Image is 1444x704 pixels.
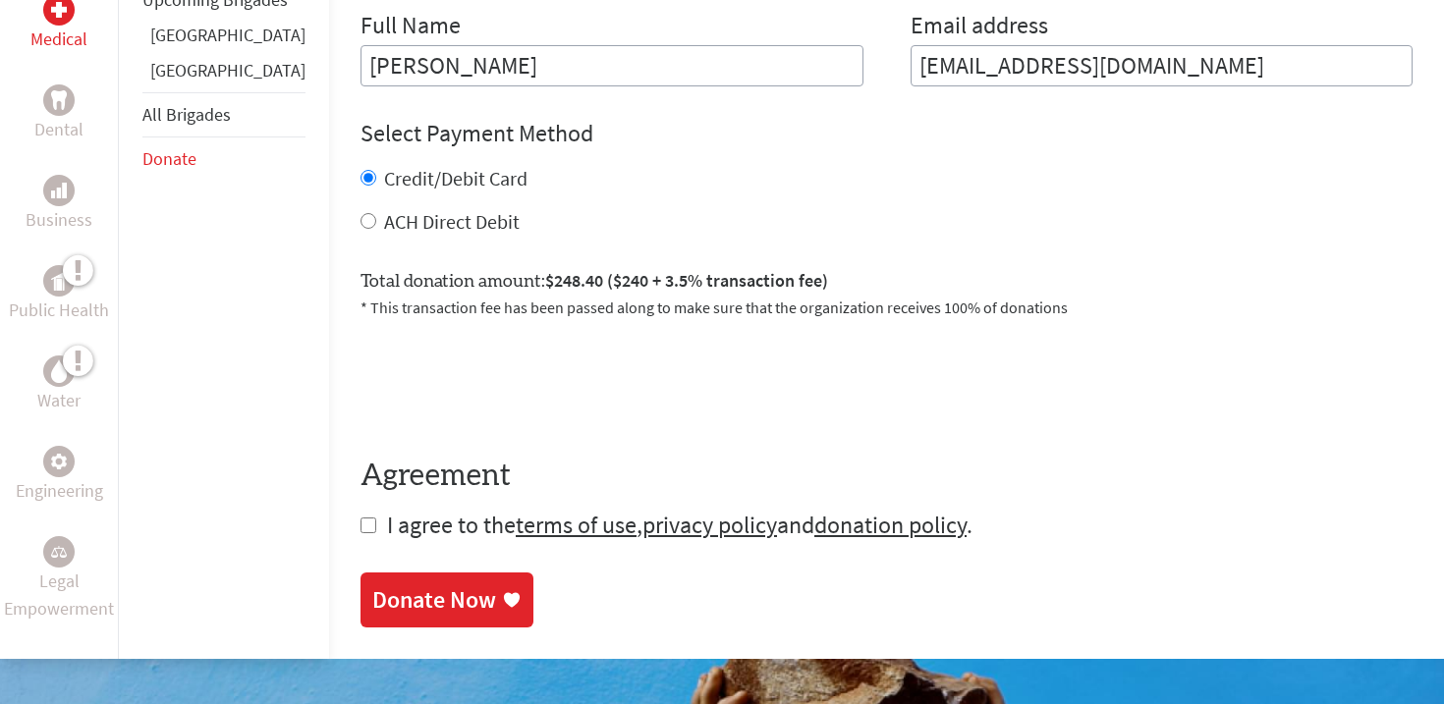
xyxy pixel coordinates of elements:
div: Dental [43,84,75,116]
label: Credit/Debit Card [384,166,528,190]
a: DentalDental [34,84,83,143]
p: Public Health [9,297,109,324]
div: Public Health [43,265,75,297]
p: Business [26,206,92,234]
label: ACH Direct Debit [384,209,520,234]
img: Medical [51,2,67,18]
a: BusinessBusiness [26,175,92,234]
label: Email address [911,10,1048,45]
a: WaterWater [37,355,81,414]
label: Full Name [361,10,461,45]
h4: Agreement [361,459,1413,494]
p: Medical [30,26,87,53]
a: [GEOGRAPHIC_DATA] [150,59,305,81]
p: Dental [34,116,83,143]
a: terms of use [516,510,637,540]
img: Legal Empowerment [51,546,67,558]
span: $248.40 ($240 + 3.5% transaction fee) [545,269,828,292]
img: Engineering [51,454,67,469]
a: [GEOGRAPHIC_DATA] [150,24,305,46]
a: donation policy [814,510,967,540]
img: Business [51,183,67,198]
div: Donate Now [372,584,496,616]
a: Donate Now [361,572,533,627]
li: Ghana [142,22,305,57]
div: Legal Empowerment [43,536,75,568]
li: Donate [142,137,305,181]
p: Legal Empowerment [4,568,114,623]
a: All Brigades [142,103,231,126]
a: Public HealthPublic Health [9,265,109,324]
a: Donate [142,147,196,170]
li: All Brigades [142,92,305,137]
input: Enter Full Name [361,45,863,86]
a: Legal EmpowermentLegal Empowerment [4,536,114,623]
iframe: reCAPTCHA [361,343,659,419]
p: Engineering [16,477,103,505]
img: Water [51,360,67,383]
a: privacy policy [642,510,777,540]
div: Business [43,175,75,206]
li: Panama [142,57,305,92]
p: * This transaction fee has been passed along to make sure that the organization receives 100% of ... [361,296,1413,319]
img: Dental [51,91,67,110]
input: Your Email [911,45,1414,86]
h4: Select Payment Method [361,118,1413,149]
div: Engineering [43,446,75,477]
label: Total donation amount: [361,267,828,296]
div: Water [43,355,75,387]
img: Public Health [51,271,67,291]
p: Water [37,387,81,414]
a: EngineeringEngineering [16,446,103,505]
span: I agree to the , and . [387,510,972,540]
